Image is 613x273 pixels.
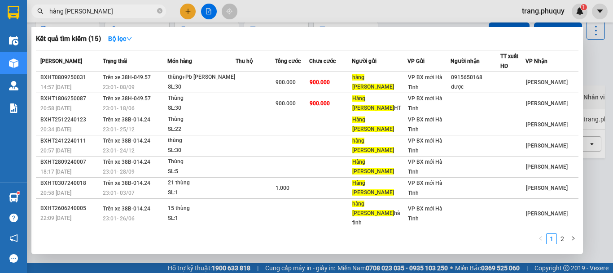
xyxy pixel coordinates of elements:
span: Món hàng [167,58,192,64]
span: Hàng [PERSON_NAME] [352,116,394,132]
li: 2 [557,233,568,244]
span: VP BX mới Hà Tĩnh [408,74,442,90]
span: 20:58 [DATE] [40,105,71,112]
div: Thùng [168,94,235,103]
div: Thùng [168,157,235,167]
span: 20:57 [DATE] [40,148,71,154]
span: VP BX mới Hà Tĩnh [408,159,442,175]
a: 1 [547,234,556,244]
img: warehouse-icon [9,193,18,202]
span: VP BX mới Hà Tĩnh [408,95,442,112]
span: [PERSON_NAME] [526,121,568,128]
span: 23:01 - 18/06 [103,105,135,112]
span: message [9,254,18,263]
div: BXHT2606240005 [40,204,100,213]
b: Gửi khách hàng [84,58,168,69]
li: 146 [PERSON_NAME], [GEOGRAPHIC_DATA][PERSON_NAME] [50,22,204,45]
span: Trên xe 38H-049.57 [103,95,151,102]
sup: 1 [17,192,20,194]
span: 23:01 - 08/09 [103,84,135,90]
span: 900.000 [276,100,296,107]
span: search [37,8,44,14]
li: Hotline: 19001874 [50,45,204,56]
span: 900.000 [310,79,330,85]
span: hàng [PERSON_NAME] [352,74,394,90]
span: Thu hộ [236,58,253,64]
div: SL: 5 [168,167,235,177]
img: logo-vxr [8,6,19,19]
span: question-circle [9,214,18,222]
span: Chưa cước [309,58,336,64]
div: BXHT1806250087 [40,94,100,103]
div: SL: 22 [168,125,235,134]
span: Trên xe 38B-014.24 [103,159,150,165]
div: BXHT2809240007 [40,157,100,167]
div: SL: 1 [168,214,235,224]
div: 0915650168 [451,73,500,82]
div: 21 thùng [168,178,235,188]
img: solution-icon [9,103,18,113]
span: Trên xe 38B-014.24 [103,116,150,123]
span: hàng [PERSON_NAME] [352,201,394,216]
div: SL: 30 [168,103,235,113]
li: 1 [546,233,557,244]
span: Người nhận [451,58,480,64]
span: Hàng [PERSON_NAME] [352,159,394,175]
img: warehouse-icon [9,36,18,45]
span: 900.000 [310,100,330,107]
span: 23:01 - 26/06 [103,215,135,222]
span: [PERSON_NAME] [526,143,568,149]
span: VP BX mới Hà Tĩnh [408,116,442,133]
div: hà tĩnh [352,199,407,228]
span: 23:01 - 03/07 [103,190,135,196]
b: Phú Quý [106,10,147,22]
img: warehouse-icon [9,81,18,90]
div: BXHT2412240111 [40,136,100,146]
div: BXHT2512240123 [40,115,100,125]
a: 2 [557,234,567,244]
span: Trên xe 38B-014.24 [103,206,150,212]
span: 23:01 - 24/12 [103,148,135,154]
span: [PERSON_NAME] [526,185,568,191]
div: dược [451,82,500,92]
span: left [538,236,543,241]
input: Tìm tên, số ĐT hoặc mã đơn [49,6,155,16]
span: 1.000 [276,185,289,191]
span: 20:58 [DATE] [40,190,71,196]
h3: Kết quả tìm kiếm ( 15 ) [36,34,101,44]
div: thùng+Pb [PERSON_NAME] [168,72,235,82]
button: Bộ lọcdown [101,31,140,46]
li: Previous Page [535,233,546,244]
span: VP Gửi [407,58,425,64]
span: [PERSON_NAME] [526,100,568,107]
span: 900.000 [276,79,296,85]
span: Trên xe 38B-014.24 [103,138,150,144]
button: right [568,233,578,244]
span: 22:09 [DATE] [40,215,71,221]
span: 23:01 - 25/12 [103,126,135,133]
div: thùng [168,136,235,146]
button: left [535,233,546,244]
div: BXHT0307240018 [40,179,100,188]
span: Hàng [PERSON_NAME] [352,95,394,111]
div: SL: 30 [168,82,235,92]
strong: Bộ lọc [108,35,132,42]
div: BXHT0809250031 [40,73,100,82]
span: 18:17 [DATE] [40,169,71,175]
div: Thùng [168,115,235,125]
span: 14:57 [DATE] [40,84,71,90]
span: hàng [PERSON_NAME] [352,138,394,153]
span: Người gửi [352,58,377,64]
li: Next Page [568,233,578,244]
span: close-circle [157,7,162,16]
span: close-circle [157,8,162,13]
div: SL: 30 [168,146,235,156]
span: Trên xe 38H-049.57 [103,74,151,81]
span: VP BX mới Hà Tĩnh [408,206,442,222]
span: [PERSON_NAME] [526,79,568,85]
span: [PERSON_NAME] [40,58,82,64]
span: TT xuất HĐ [500,53,518,69]
span: 20:34 [DATE] [40,126,71,133]
span: down [126,36,132,42]
div: SL: 1 [168,188,235,198]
